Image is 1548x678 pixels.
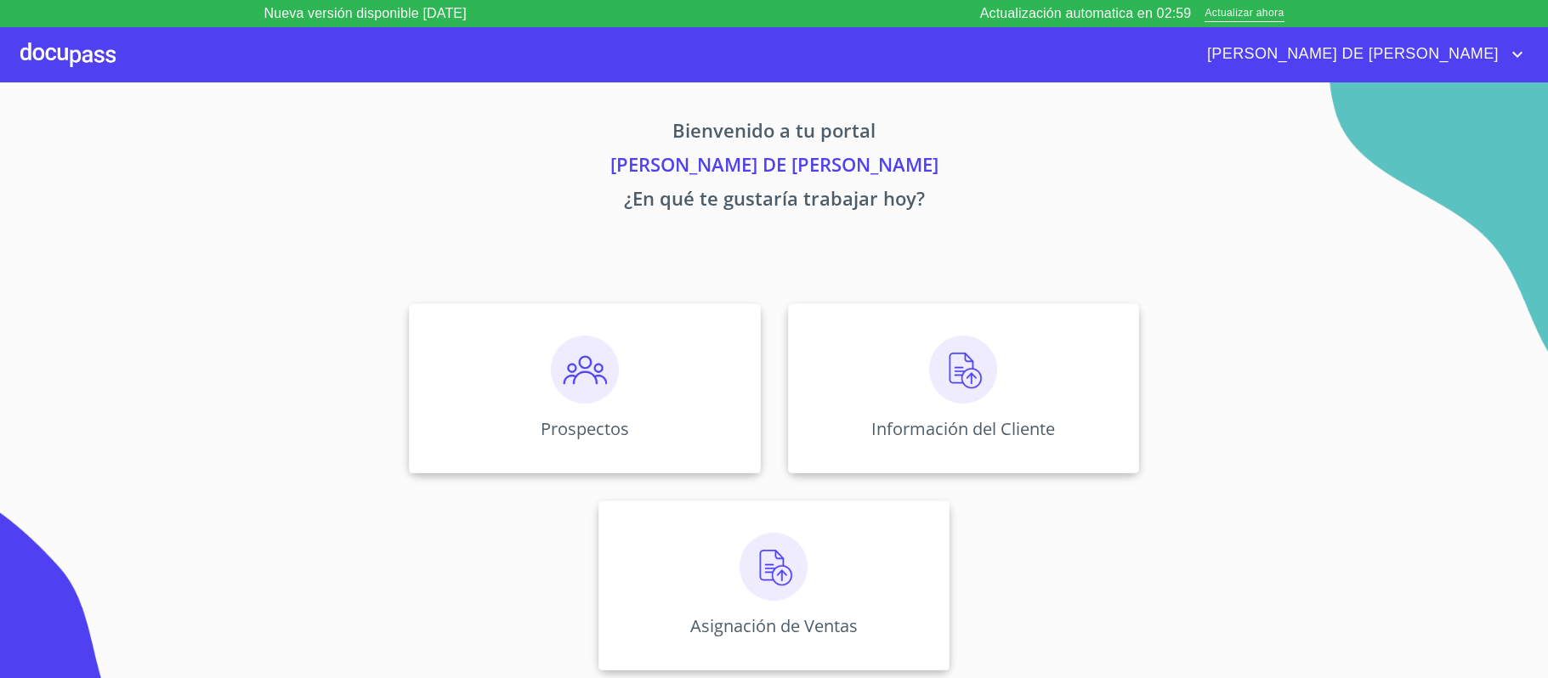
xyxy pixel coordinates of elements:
span: [PERSON_NAME] DE [PERSON_NAME] [1194,41,1507,68]
p: Información del Cliente [871,417,1055,440]
img: prospectos.png [551,336,619,404]
p: Prospectos [541,417,629,440]
span: Actualizar ahora [1205,5,1284,23]
img: carga.png [929,336,997,404]
img: carga.png [740,533,808,601]
p: Asignación de Ventas [690,614,858,637]
p: Bienvenido a tu portal [251,116,1298,150]
p: Nueva versión disponible [DATE] [264,3,467,24]
p: [PERSON_NAME] DE [PERSON_NAME] [251,150,1298,184]
button: account of current user [1194,41,1528,68]
p: Actualización automatica en 02:59 [980,3,1192,24]
p: ¿En qué te gustaría trabajar hoy? [251,184,1298,218]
